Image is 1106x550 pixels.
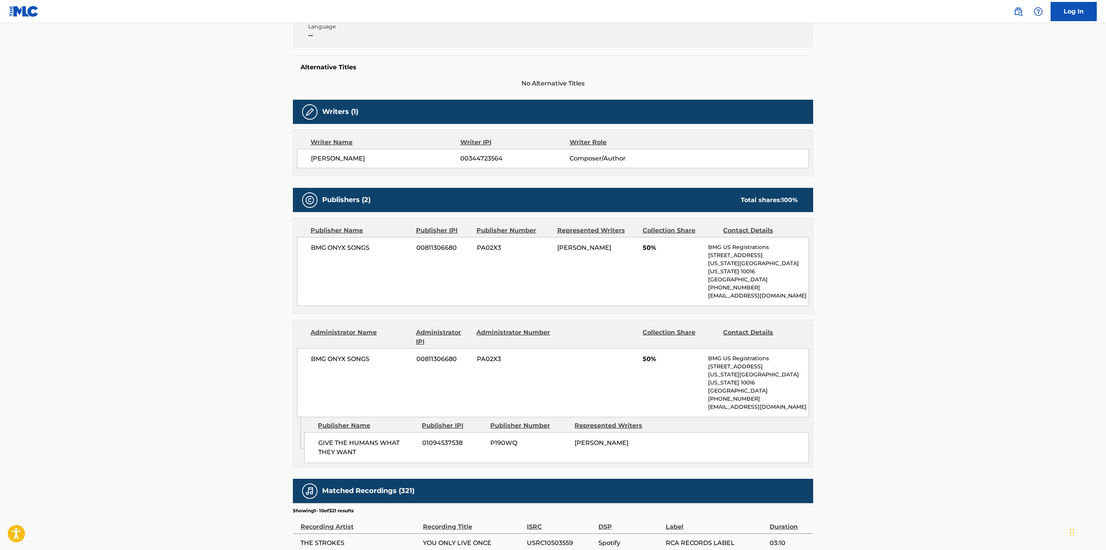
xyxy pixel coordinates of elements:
[322,486,414,495] h5: Matched Recordings (321)
[770,538,809,548] span: 03:10
[723,226,798,235] div: Contact Details
[708,284,809,292] p: [PHONE_NUMBER]
[477,243,551,252] span: PA02X3
[598,538,662,548] span: Spotify
[598,514,662,532] div: DSP
[708,259,809,276] p: [US_STATE][GEOGRAPHIC_DATA][US_STATE] 10016
[490,438,569,448] span: P190WQ
[1070,521,1074,544] div: Trascina
[741,196,798,205] div: Total shares:
[1051,2,1097,21] a: Log In
[311,138,460,147] div: Writer Name
[570,154,669,163] span: Composer/Author
[708,363,809,371] p: [STREET_ADDRESS]
[305,107,314,117] img: Writers
[570,138,669,147] div: Writer Role
[527,538,595,548] span: USRC10503559
[301,64,805,71] h5: Alternative Titles
[318,438,416,457] span: GIVE THE HUMANS WHAT THEY WANT
[708,292,809,300] p: [EMAIL_ADDRESS][DOMAIN_NAME]
[460,138,570,147] div: Writer IPI
[422,438,485,448] span: 01094537538
[708,251,809,259] p: [STREET_ADDRESS]
[708,395,809,403] p: [PHONE_NUMBER]
[423,514,523,532] div: Recording Title
[770,514,809,532] div: Duration
[308,31,433,40] span: --
[643,226,717,235] div: Collection Share
[293,507,354,514] p: Showing 1 - 10 of 321 results
[575,421,653,430] div: Represented Writers
[423,538,523,548] span: YOU ONLY LIVE ONCE
[318,421,416,430] div: Publisher Name
[1034,7,1043,16] img: help
[9,6,39,17] img: MLC Logo
[476,226,551,235] div: Publisher Number
[305,196,314,205] img: Publishers
[1014,7,1023,16] img: search
[305,486,314,496] img: Matched Recordings
[322,196,371,204] h5: Publishers (2)
[643,328,717,346] div: Collection Share
[416,226,471,235] div: Publisher IPI
[1068,513,1106,550] iframe: Chat Widget
[301,538,419,548] span: THE STROKES
[557,244,611,251] span: [PERSON_NAME]
[708,403,809,411] p: [EMAIL_ADDRESS][DOMAIN_NAME]
[708,371,809,387] p: [US_STATE][GEOGRAPHIC_DATA][US_STATE] 10016
[1011,4,1026,19] a: Public Search
[782,196,798,204] span: 100 %
[416,328,471,346] div: Administrator IPI
[311,328,410,346] div: Administrator Name
[1031,4,1046,19] div: Help
[708,354,809,363] p: BMG US Registrations
[666,514,766,532] div: Label
[527,514,595,532] div: ISRC
[708,243,809,251] p: BMG US Registrations
[477,354,551,364] span: PA02X3
[490,421,569,430] div: Publisher Number
[557,226,637,235] div: Represented Writers
[476,328,551,346] div: Administrator Number
[708,276,809,284] p: [GEOGRAPHIC_DATA]
[311,226,410,235] div: Publisher Name
[1068,513,1106,550] div: Widget chat
[708,387,809,395] p: [GEOGRAPHIC_DATA]
[308,23,433,31] span: Language
[460,154,570,163] span: 00344723564
[723,328,798,346] div: Contact Details
[322,107,358,116] h5: Writers (1)
[643,354,702,364] span: 50%
[643,243,702,252] span: 50%
[666,538,766,548] span: RCA RECORDS LABEL
[416,354,471,364] span: 00811306680
[575,439,628,446] span: [PERSON_NAME]
[311,154,460,163] span: [PERSON_NAME]
[293,79,813,88] span: No Alternative Titles
[311,354,411,364] span: BMG ONYX SONGS
[301,514,419,532] div: Recording Artist
[422,421,485,430] div: Publisher IPI
[416,243,471,252] span: 00811306680
[311,243,411,252] span: BMG ONYX SONGS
